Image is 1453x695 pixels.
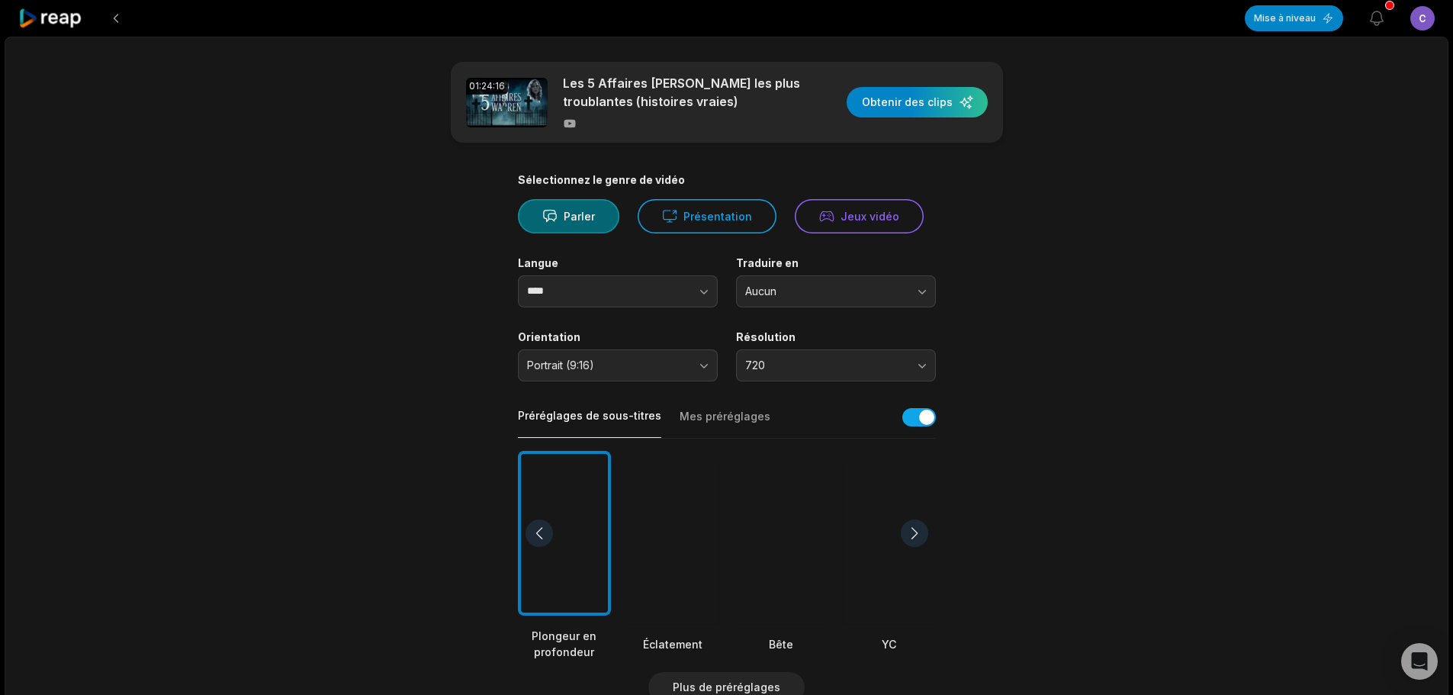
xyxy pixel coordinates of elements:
[469,80,505,92] font: 01:24:16
[736,256,799,269] font: Traduire en
[564,210,595,223] font: Parler
[1401,643,1438,680] div: Ouvrir Intercom Messenger
[683,210,752,223] font: Présentation
[1245,5,1343,31] button: Mise à niveau
[673,681,780,693] font: Plus de préréglages
[769,638,793,651] font: Bête
[736,330,796,343] font: Résolution
[518,256,558,269] font: Langue
[638,199,776,233] button: Présentation
[563,76,800,109] font: Les 5 Affaires [PERSON_NAME] les plus troublantes (histoires vraies)
[518,173,685,186] font: Sélectionnez le genre de vidéo
[795,199,924,233] button: Jeux vidéo
[1254,12,1316,24] font: Mise à niveau
[518,330,580,343] font: Orientation
[745,285,776,298] font: Aucun
[518,199,619,233] button: Parler
[518,349,718,381] button: Portrait (9:16)
[643,638,702,651] font: Éclatement
[847,87,988,117] button: Obtenir des clips
[745,359,765,372] font: 720
[527,359,594,372] font: Portrait (9:16)
[736,275,936,307] button: Aucun
[680,410,770,423] font: Mes préréglages
[518,409,661,422] font: Préréglages de sous-titres
[841,210,899,223] font: Jeux vidéo
[532,629,596,658] font: Plongeur en profondeur
[736,349,936,381] button: 720
[882,638,896,651] font: YC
